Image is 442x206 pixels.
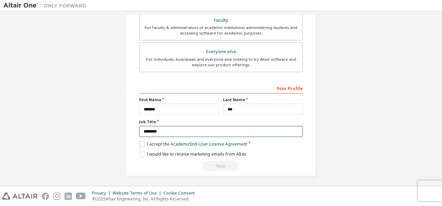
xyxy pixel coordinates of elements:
[92,196,199,202] p: © 2025 Altair Engineering, Inc. All Rights Reserved.
[144,16,298,25] div: Faculty
[92,190,113,196] div: Privacy
[139,82,303,94] div: Your Profile
[139,97,219,102] label: First Name
[65,193,72,200] img: linkedin.svg
[53,193,60,200] img: instagram.svg
[139,119,303,125] label: Job Title
[42,193,49,200] img: facebook.svg
[171,141,247,147] a: Academic End-User License Agreement
[223,97,303,102] label: Last Name
[144,47,298,57] div: Everyone else
[113,190,163,196] div: Website Terms of Use
[2,193,38,200] img: altair_logo.svg
[3,2,90,9] img: Altair One
[144,25,298,36] div: For faculty & administrators of academic institutions administering students and accessing softwa...
[144,57,298,68] div: For individuals, businesses and everyone else looking to try Altair software and explore our prod...
[163,190,199,196] div: Cookie Consent
[76,193,86,200] img: youtube.svg
[139,141,247,147] label: I accept the
[139,161,303,171] div: Read and acccept EULA to continue
[139,151,247,157] label: I would like to receive marketing emails from Altair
